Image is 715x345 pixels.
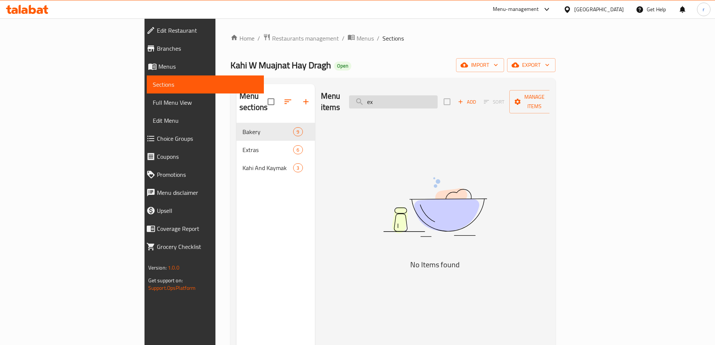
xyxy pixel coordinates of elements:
[348,33,374,43] a: Menus
[236,123,315,141] div: Bakery9
[357,34,374,43] span: Menus
[515,92,554,111] span: Manage items
[334,62,351,71] div: Open
[153,98,258,107] span: Full Menu View
[513,60,549,70] span: export
[153,80,258,89] span: Sections
[157,134,258,143] span: Choice Groups
[147,93,264,111] a: Full Menu View
[455,96,479,108] button: Add
[293,127,303,136] div: items
[140,202,264,220] a: Upsell
[457,98,477,106] span: Add
[242,127,293,136] span: Bakery
[341,259,529,271] h5: No Items found
[157,44,258,53] span: Branches
[279,93,297,111] span: Sort sections
[479,96,509,108] span: Select section first
[140,166,264,184] a: Promotions
[140,130,264,148] a: Choice Groups
[153,116,258,125] span: Edit Menu
[157,188,258,197] span: Menu disclaimer
[242,145,293,154] span: Extras
[230,33,555,43] nav: breadcrumb
[242,163,293,172] span: Kahi And Kaymak
[341,157,529,257] img: dish.svg
[157,206,258,215] span: Upsell
[140,184,264,202] a: Menu disclaimer
[140,39,264,57] a: Branches
[140,148,264,166] a: Coupons
[334,63,351,69] span: Open
[158,62,258,71] span: Menus
[168,263,179,273] span: 1.0.0
[293,145,303,154] div: items
[294,146,302,154] span: 6
[263,33,339,43] a: Restaurants management
[462,60,498,70] span: import
[349,95,438,108] input: search
[157,242,258,251] span: Grocery Checklist
[293,163,303,172] div: items
[297,93,315,111] button: Add section
[147,111,264,130] a: Edit Menu
[574,5,624,14] div: [GEOGRAPHIC_DATA]
[157,26,258,35] span: Edit Restaurant
[455,96,479,108] span: Add item
[294,128,302,136] span: 9
[294,164,302,172] span: 3
[342,34,345,43] li: /
[236,159,315,177] div: Kahi And Kaymak3
[263,94,279,110] span: Select all sections
[703,5,704,14] span: r
[140,57,264,75] a: Menus
[148,276,183,285] span: Get support on:
[230,57,331,74] span: Kahi W Muajnat Hay Dragh
[140,21,264,39] a: Edit Restaurant
[493,5,539,14] div: Menu-management
[456,58,504,72] button: import
[507,58,555,72] button: export
[147,75,264,93] a: Sections
[148,283,196,293] a: Support.OpsPlatform
[236,141,315,159] div: Extras6
[140,238,264,256] a: Grocery Checklist
[148,263,167,273] span: Version:
[509,90,560,113] button: Manage items
[140,220,264,238] a: Coverage Report
[157,152,258,161] span: Coupons
[157,170,258,179] span: Promotions
[272,34,339,43] span: Restaurants management
[377,34,379,43] li: /
[382,34,404,43] span: Sections
[236,120,315,180] nav: Menu sections
[321,90,340,113] h2: Menu items
[157,224,258,233] span: Coverage Report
